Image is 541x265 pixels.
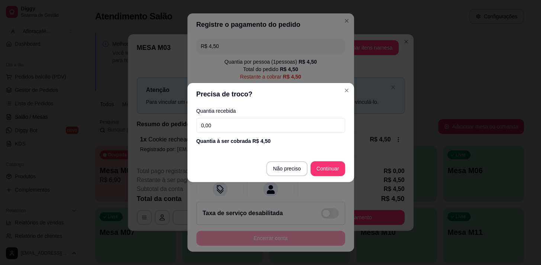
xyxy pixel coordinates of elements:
[187,83,354,105] header: Precisa de troco?
[266,161,307,176] button: Não preciso
[196,137,345,145] div: Quantia à ser cobrada R$ 4,50
[341,84,352,96] button: Close
[196,108,345,114] label: Quantia recebida
[310,161,345,176] button: Continuar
